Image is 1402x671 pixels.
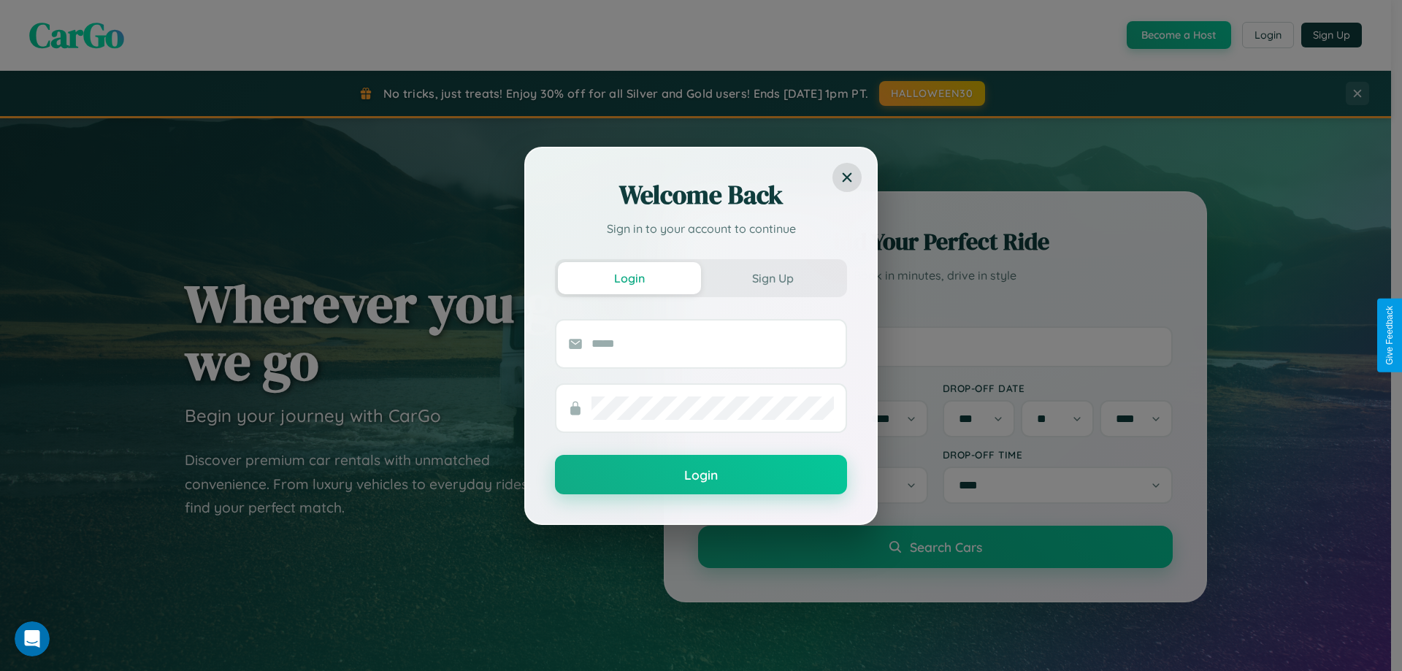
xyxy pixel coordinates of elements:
[1384,306,1395,365] div: Give Feedback
[15,621,50,656] iframe: Intercom live chat
[555,177,847,212] h2: Welcome Back
[558,262,701,294] button: Login
[555,455,847,494] button: Login
[555,220,847,237] p: Sign in to your account to continue
[701,262,844,294] button: Sign Up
